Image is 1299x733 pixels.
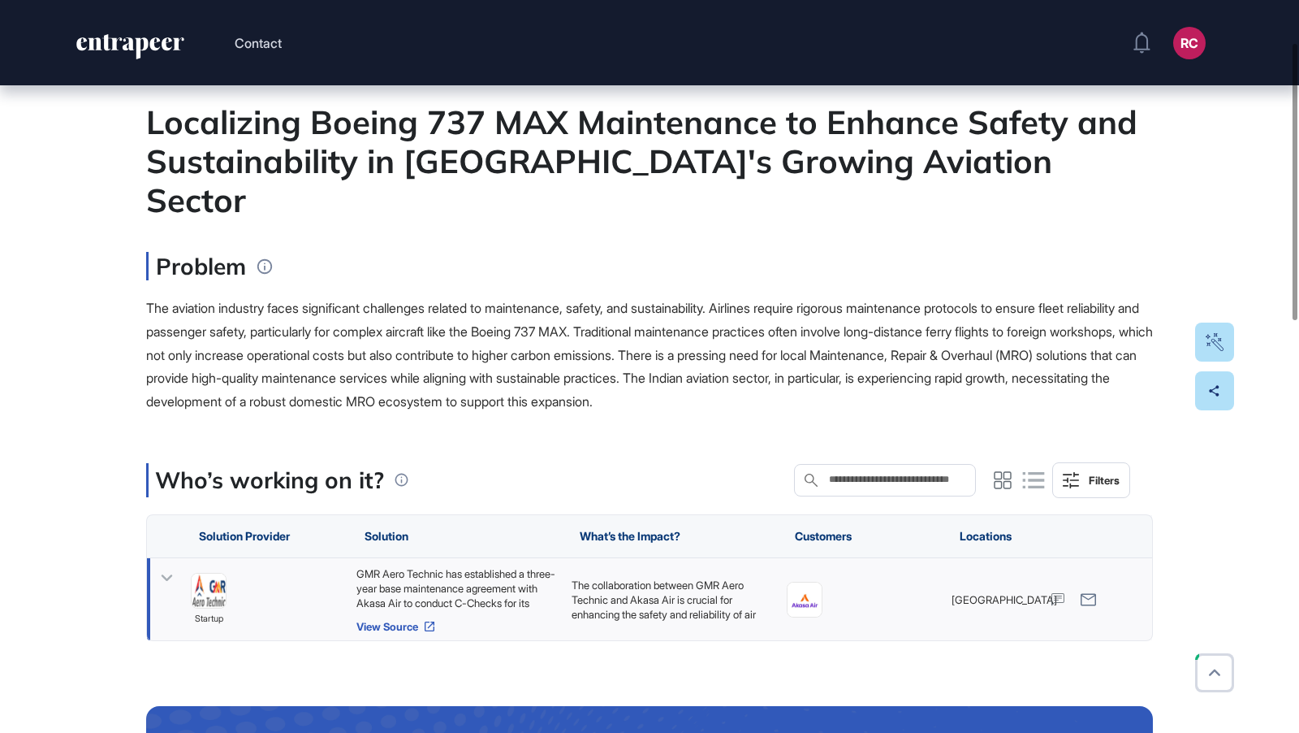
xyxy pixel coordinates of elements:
span: [GEOGRAPHIC_DATA] [952,592,1057,607]
div: GMR Aero Technic has established a three-year base maintenance agreement with Akasa Air to conduc... [356,566,555,610]
span: Customers [795,530,852,543]
div: Localizing Boeing 737 MAX Maintenance to Enhance Safety and Sustainability in [GEOGRAPHIC_DATA]'s... [146,102,1153,219]
a: entrapeer-logo [75,34,186,65]
button: RC [1173,27,1206,59]
a: View Source [356,620,555,633]
p: Who’s working on it? [155,463,384,497]
a: image [191,573,227,609]
a: image [787,582,822,618]
span: startup [195,612,223,627]
span: Solution [365,530,408,543]
h3: Problem [146,252,246,280]
span: Solution Provider [199,530,290,543]
div: Filters [1089,474,1120,487]
span: The aviation industry faces significant challenges related to maintenance, safety, and sustainabi... [146,300,1153,410]
span: What’s the Impact? [580,530,680,543]
span: Locations [960,530,1012,543]
button: Filters [1052,462,1130,498]
img: image [788,587,822,613]
img: image [192,574,226,608]
button: Contact [235,33,282,54]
